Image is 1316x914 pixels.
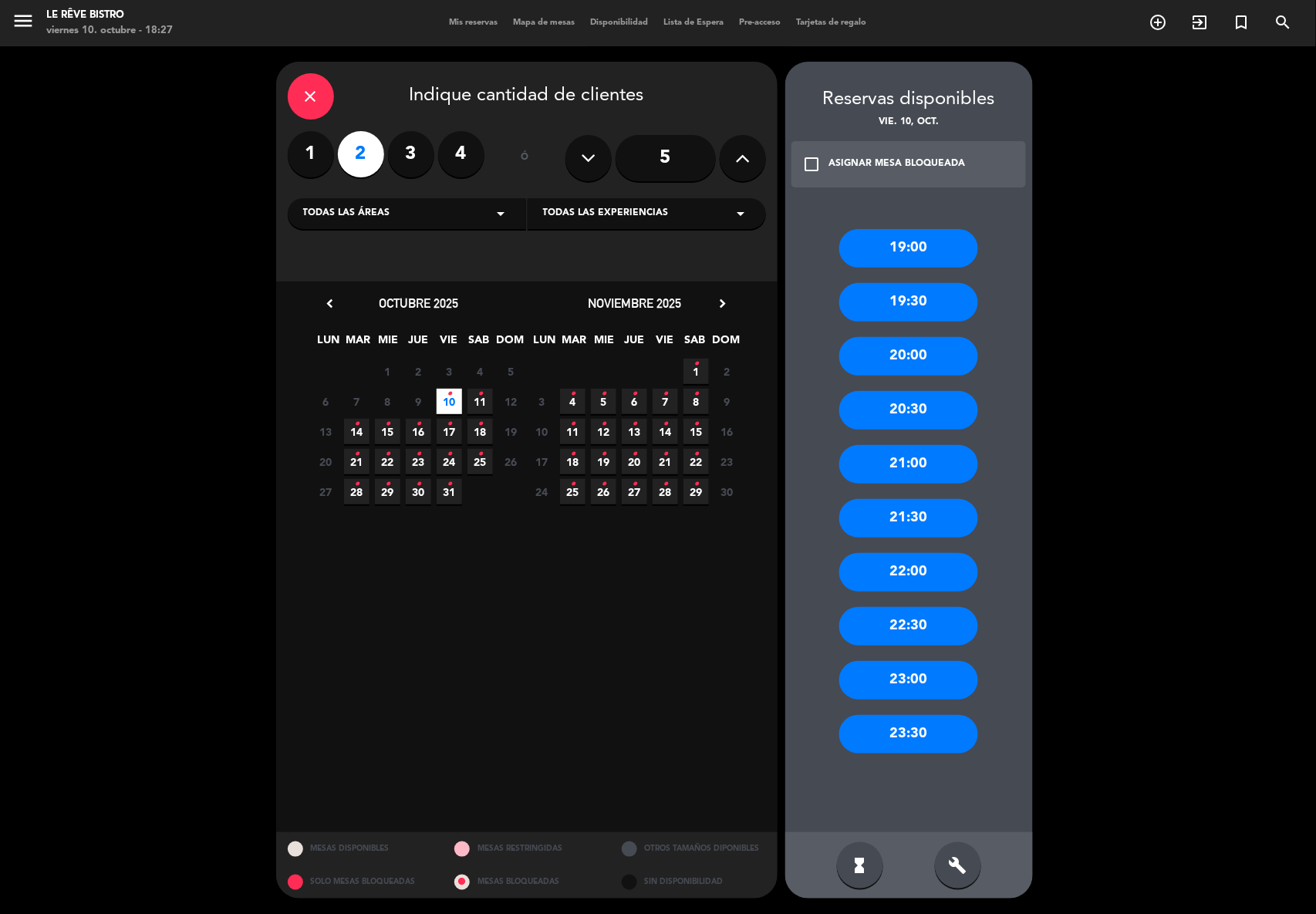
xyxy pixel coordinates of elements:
span: MAR [562,331,587,356]
span: 22 [375,449,400,474]
span: 29 [375,479,400,504]
i: • [632,472,637,497]
span: LUN [531,331,557,356]
span: 14 [653,419,678,444]
span: 12 [498,389,524,414]
div: MESAS DISPONIBLES [276,832,444,865]
span: 12 [591,419,616,444]
i: • [632,382,637,406]
i: • [385,412,390,437]
i: • [601,442,606,467]
i: • [385,442,390,467]
i: • [663,442,668,467]
span: 27 [622,479,647,504]
div: OTROS TAMAÑOS DIPONIBLES [610,832,778,865]
i: • [663,382,668,406]
span: 22 [683,449,709,474]
div: 23:30 [839,715,978,754]
span: noviembre 2025 [588,295,681,311]
i: build [949,856,967,875]
i: • [447,382,452,406]
i: exit_to_app [1191,13,1210,32]
div: Indique cantidad de clientes [288,73,766,120]
span: 14 [344,419,369,444]
span: MIE [376,331,401,356]
span: 26 [498,449,524,474]
span: 8 [683,389,709,414]
span: 1 [375,359,400,384]
div: 22:00 [839,553,978,592]
span: 23 [714,449,740,474]
span: 2 [406,359,431,384]
span: 18 [560,449,585,474]
i: turned_in_not [1233,13,1251,32]
span: MAR [346,331,371,356]
i: check_box_outline_blank [803,155,822,174]
i: • [663,472,668,497]
div: viernes 10. octubre - 18:27 [46,23,173,39]
i: • [601,382,606,406]
span: 17 [529,449,555,474]
span: 9 [714,389,740,414]
i: add_circle_outline [1149,13,1168,32]
span: 3 [437,359,462,384]
span: 13 [313,419,339,444]
span: 8 [375,389,400,414]
span: 5 [498,359,524,384]
span: 11 [467,389,493,414]
i: • [570,382,575,406]
span: 25 [560,479,585,504]
i: • [601,412,606,437]
span: 4 [560,389,585,414]
i: • [693,442,699,467]
span: 18 [467,419,493,444]
span: 21 [653,449,678,474]
i: • [447,412,452,437]
span: 3 [529,389,555,414]
i: • [570,442,575,467]
span: 7 [344,389,369,414]
span: 2 [714,359,740,384]
span: Tarjetas de regalo [789,19,875,27]
i: • [477,442,483,467]
div: Reservas disponibles [785,85,1033,115]
span: LUN [316,331,341,356]
span: 7 [653,389,678,414]
span: 1 [683,359,709,384]
span: 21 [344,449,369,474]
i: chevron_right [715,295,731,312]
i: • [632,412,637,437]
i: • [601,472,606,497]
span: 11 [560,419,585,444]
span: 26 [591,479,616,504]
div: SOLO MESAS BLOQUEADAS [276,865,444,899]
span: MIE [592,331,617,356]
div: 23:00 [839,661,978,700]
div: vie. 10, oct. [785,115,1033,130]
button: menu [12,9,35,38]
span: VIE [436,331,461,356]
i: • [477,382,483,406]
span: 31 [437,479,462,504]
span: Mis reservas [442,19,506,27]
span: 30 [714,479,740,504]
span: DOM [496,331,521,356]
i: • [385,472,390,497]
i: • [632,442,637,467]
i: • [447,472,452,497]
i: chevron_left [322,295,339,312]
span: 30 [406,479,431,504]
div: ASIGNAR MESA BLOQUEADA [829,157,966,172]
span: 4 [467,359,493,384]
span: octubre 2025 [379,295,458,311]
i: • [447,442,452,467]
span: SAB [466,331,491,356]
span: Mapa de mesas [506,19,583,27]
i: • [416,472,421,497]
span: 6 [622,389,647,414]
div: MESAS RESTRINGIDAS [443,832,610,865]
span: 17 [437,419,462,444]
span: Disponibilidad [583,19,656,27]
span: JUE [622,331,647,356]
i: • [354,442,359,467]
